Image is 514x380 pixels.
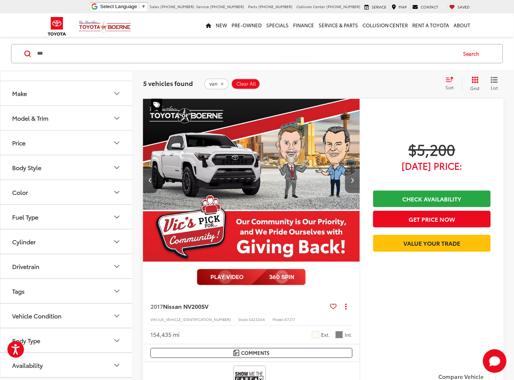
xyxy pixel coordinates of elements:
span: Service [372,4,386,10]
a: Finance [291,13,316,37]
a: Pre-Owned [229,13,264,37]
span: Parts [248,4,257,9]
a: New [213,13,229,37]
span: [PHONE_NUMBER] [210,4,244,9]
span: Stock: [238,317,249,322]
span: List [491,84,498,91]
span: Nissan NV200 [163,302,201,311]
button: remove van [204,78,229,89]
span: VIN: [150,317,158,322]
img: 2017 Nissan NV200 SV [142,99,360,262]
button: Model & TrimModel & Trim [0,106,133,130]
button: Clear All [231,78,260,89]
a: Select Language​ [100,4,146,9]
button: List View [485,76,504,91]
a: 2017Nissan NV200SV [150,303,327,311]
span: [PHONE_NUMBER] [326,4,360,9]
span: Contact [421,4,438,10]
span: Fresh Powder [312,331,319,339]
a: Home [204,13,213,37]
div: Fuel Type [112,213,121,222]
div: Model & Trim [12,115,48,122]
button: Toggle Chat Window [483,349,507,373]
img: Vic Vaughan Toyota of Boerne [79,20,131,33]
img: Comments [233,350,239,356]
button: MakeMake [0,82,133,106]
div: Vehicle Condition [112,312,121,321]
div: Drivetrain [12,263,39,270]
span: Sales [150,4,159,9]
div: Body Type [112,336,121,345]
a: About [452,13,473,37]
span: Int. [345,332,352,339]
div: Body Style [112,163,121,172]
div: Availability [12,362,43,369]
a: Collision Center [360,13,410,37]
span: SV [201,302,208,311]
a: My Saved Vehicles [448,4,472,10]
a: 2017 Nissan NV200 SV2017 Nissan NV200 SV2017 Nissan NV200 SV2017 Nissan NV200 SV [142,99,360,262]
span: 5 vehicles found [143,79,193,88]
div: Availability [112,361,121,370]
button: Next image [345,167,360,193]
span: Model: [272,317,285,322]
div: Tags [112,287,121,296]
span: [US_VEHICLE_IDENTIFICATION_NUMBER] [158,317,231,322]
span: Special [151,99,162,113]
img: Toyota [43,14,71,38]
span: Grid [470,85,480,91]
button: PricePrice [0,131,133,155]
div: 154,435 mi [150,331,180,339]
span: Clear All [236,81,256,87]
button: Body StyleBody Style [0,156,133,180]
span: [DATE] Price: [373,162,491,170]
a: Specials [264,13,291,37]
span: Select Language [100,4,137,9]
div: Vehicle Condition [12,312,62,319]
span: ▼ [141,4,146,9]
span: Collision Center [296,4,325,9]
span: dropdown dots [345,304,347,310]
div: Body Style [12,164,41,171]
a: Contact [411,4,440,10]
span: van [209,81,218,87]
button: Search [456,45,490,63]
span: Comments [241,350,270,357]
span: Grey [336,331,343,339]
div: 2017 Nissan NV200 SV 4 [142,99,360,262]
span: Sort [446,84,454,91]
div: Color [112,188,121,197]
div: Price [112,139,121,148]
a: Check Availability [373,191,491,207]
span: [PHONE_NUMBER] [160,4,194,9]
button: AvailabilityAvailability [0,353,133,377]
a: Service [362,4,388,10]
span: 2017 [150,302,163,311]
div: Model & Trim [112,114,121,123]
button: Vehicle ConditionVehicle Condition [0,304,133,328]
button: TagsTags [0,279,133,303]
button: Grid View [462,76,485,91]
button: Previous image [143,167,158,193]
div: Color [12,189,28,196]
a: Service & Parts: Opens in a new tab [316,13,360,37]
input: Search by Make, Model, or Keyword [37,45,456,63]
span: 67217 [285,317,295,322]
span: [PHONE_NUMBER] [258,4,292,9]
a: Map [390,4,409,10]
img: full motion video [197,269,306,286]
div: Body Type [12,337,40,344]
button: CylinderCylinder [0,230,133,254]
button: Actions [340,300,352,313]
button: DrivetrainDrivetrain [0,255,133,279]
div: Price [12,139,25,146]
span: 54232AA [249,317,265,322]
div: Cylinder [12,238,36,245]
span: Ext. [321,332,330,339]
button: Get Price Now [373,211,491,228]
span: Service [196,4,209,9]
div: Make [112,89,121,98]
span: Saved [458,4,470,10]
svg: Start Chat [483,349,507,373]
